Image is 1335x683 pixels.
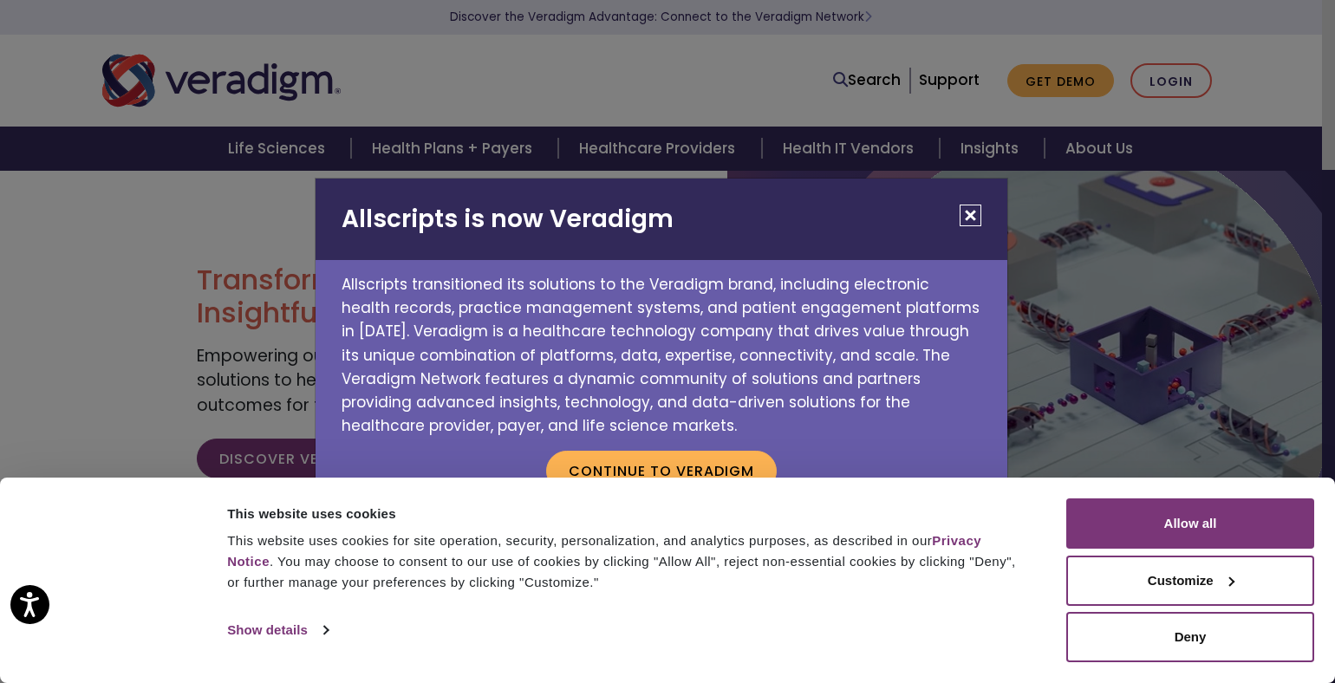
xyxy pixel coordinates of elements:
[1066,556,1314,606] button: Customize
[316,260,1007,438] p: Allscripts transitioned its solutions to the Veradigm brand, including electronic health records,...
[546,451,777,491] button: Continue to Veradigm
[227,617,328,643] a: Show details
[1066,498,1314,549] button: Allow all
[1003,559,1314,662] iframe: Drift Chat Widget
[960,205,981,226] button: Close
[316,179,1007,260] h2: Allscripts is now Veradigm
[227,504,1027,524] div: This website uses cookies
[227,530,1027,593] div: This website uses cookies for site operation, security, personalization, and analytics purposes, ...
